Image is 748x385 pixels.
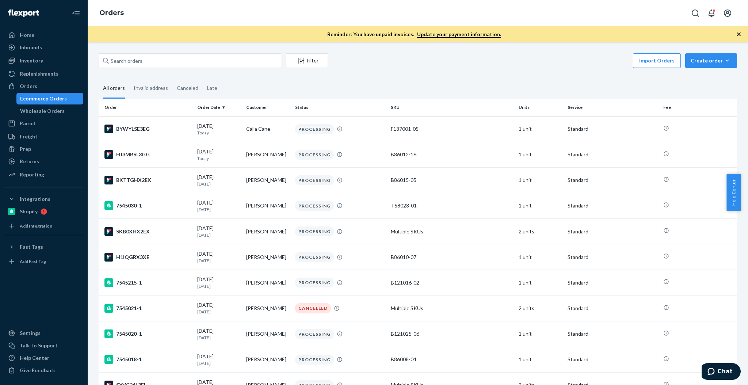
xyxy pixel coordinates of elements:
[103,79,125,99] div: All orders
[4,131,83,142] a: Freight
[4,352,83,364] a: Help Center
[391,151,513,158] div: B86012-16
[20,83,37,90] div: Orders
[4,256,83,267] a: Add Fast Tag
[4,80,83,92] a: Orders
[20,107,65,115] div: Wholesale Orders
[295,278,334,287] div: PROCESSING
[286,57,328,64] div: Filter
[197,309,240,315] p: [DATE]
[4,327,83,339] a: Settings
[726,174,741,211] button: Help Center
[104,125,191,133] div: BYWYLSE3EG
[104,304,191,313] div: 7545021-1
[197,122,240,136] div: [DATE]
[197,250,240,264] div: [DATE]
[243,321,292,347] td: [PERSON_NAME]
[286,53,328,68] button: Filter
[391,279,513,286] div: B121016-02
[295,124,334,134] div: PROCESSING
[99,99,194,116] th: Order
[633,53,681,68] button: Import Orders
[295,252,334,262] div: PROCESSING
[295,150,334,160] div: PROCESSING
[4,55,83,66] a: Inventory
[243,116,292,142] td: Calla Cane
[197,174,240,187] div: [DATE]
[104,253,191,262] div: H1IQGRX3XE
[104,176,191,184] div: BKTTGHX2EX
[104,329,191,338] div: 7545020-1
[516,142,565,167] td: 1 unit
[516,270,565,296] td: 1 unit
[197,301,240,315] div: [DATE]
[568,202,657,209] p: Standard
[4,68,83,80] a: Replenishments
[388,296,516,321] td: Multiple SKUs
[69,6,83,20] button: Close Navigation
[295,201,334,211] div: PROCESSING
[388,219,516,244] td: Multiple SKUs
[516,296,565,321] td: 2 units
[295,175,334,185] div: PROCESSING
[516,116,565,142] td: 1 unit
[207,79,217,98] div: Late
[417,31,501,38] a: Update your payment information.
[197,225,240,238] div: [DATE]
[16,93,84,104] a: Ecommerce Orders
[516,321,565,347] td: 1 unit
[134,79,168,98] div: Invalid address
[702,363,741,381] iframe: Opens a widget where you can chat to one of our agents
[20,223,52,229] div: Add Integration
[568,330,657,338] p: Standard
[197,335,240,341] p: [DATE]
[391,176,513,184] div: B86015-05
[4,220,83,232] a: Add Integration
[243,244,292,270] td: [PERSON_NAME]
[568,279,657,286] p: Standard
[4,42,83,53] a: Inbounds
[391,125,513,133] div: F137001-05
[4,29,83,41] a: Home
[704,6,719,20] button: Open notifications
[16,105,84,117] a: Wholesale Orders
[516,347,565,372] td: 1 unit
[4,169,83,180] a: Reporting
[388,99,516,116] th: SKU
[197,181,240,187] p: [DATE]
[391,254,513,261] div: B86010-07
[197,232,240,238] p: [DATE]
[20,70,58,77] div: Replenishments
[20,31,34,39] div: Home
[93,3,130,24] ol: breadcrumbs
[20,195,50,203] div: Integrations
[516,219,565,244] td: 2 units
[104,227,191,236] div: SKB0XHX2EX
[20,243,43,251] div: Fast Tags
[568,305,657,312] p: Standard
[516,99,565,116] th: Units
[104,355,191,364] div: 7545018-1
[568,228,657,235] p: Standard
[197,148,240,161] div: [DATE]
[197,353,240,366] div: [DATE]
[295,355,334,365] div: PROCESSING
[20,158,39,165] div: Returns
[20,329,41,337] div: Settings
[565,99,660,116] th: Service
[197,283,240,289] p: [DATE]
[4,206,83,217] a: Shopify
[4,143,83,155] a: Prep
[197,130,240,136] p: Today
[99,53,281,68] input: Search orders
[516,244,565,270] td: 1 unit
[660,99,737,116] th: Fee
[197,206,240,213] p: [DATE]
[4,241,83,253] button: Fast Tags
[20,258,46,264] div: Add Fast Tag
[20,342,58,349] div: Talk to Support
[391,202,513,209] div: T58023-01
[177,79,198,98] div: Canceled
